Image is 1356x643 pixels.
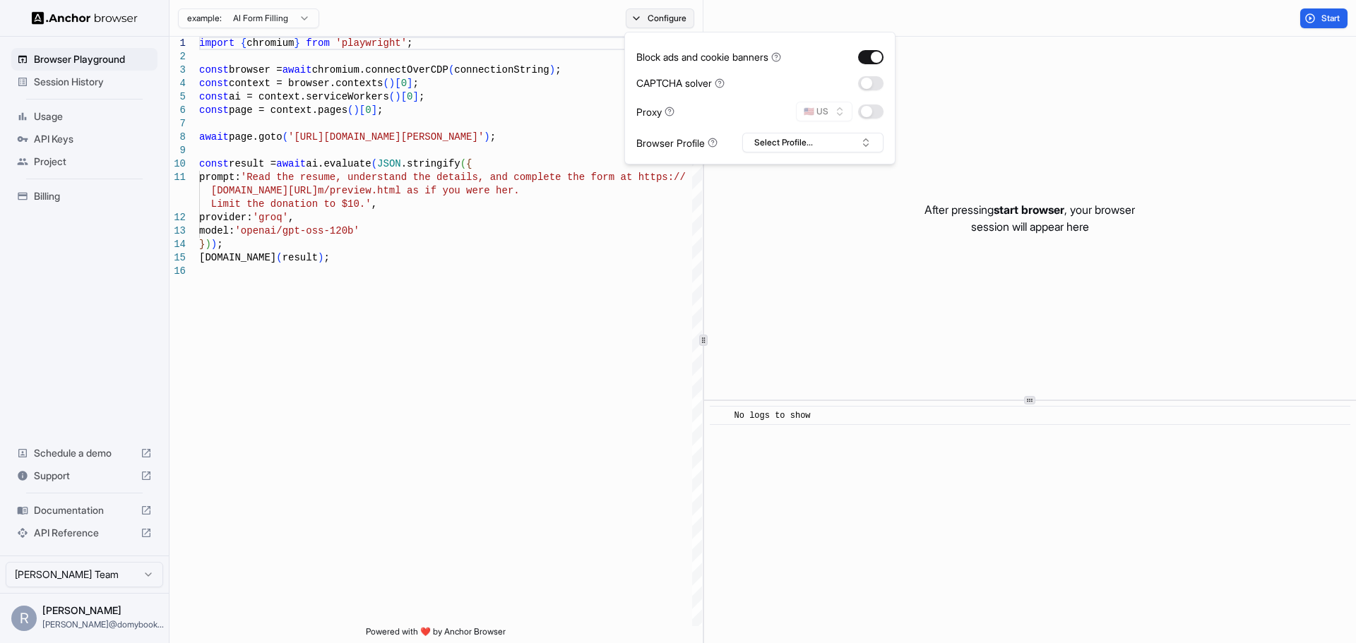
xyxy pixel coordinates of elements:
span: ; [419,91,424,102]
span: Support [34,469,135,483]
button: Start [1300,8,1348,28]
span: await [282,64,312,76]
span: } [199,239,205,250]
span: ) [318,252,323,263]
span: Start [1321,13,1341,24]
span: ) [549,64,555,76]
span: browser = [229,64,282,76]
span: ) [353,104,359,116]
div: 5 [169,90,186,104]
span: Browser Playground [34,52,152,66]
span: 'playwright' [335,37,407,49]
div: 10 [169,157,186,171]
div: 14 [169,238,186,251]
div: Project [11,150,157,173]
div: Schedule a demo [11,442,157,464]
span: [ [359,104,365,116]
span: ( [276,252,282,263]
span: page = context.pages [229,104,347,116]
span: ; [323,252,329,263]
span: result = [229,158,276,169]
span: , [288,212,294,223]
span: ai = context.serviceWorkers [229,91,389,102]
span: result [282,252,318,263]
div: 6 [169,104,186,117]
div: 11 [169,171,186,184]
span: page.goto [229,131,282,143]
div: 13 [169,224,186,238]
span: Limit the donation to $10.' [211,198,371,210]
span: Session History [34,75,152,89]
div: Browser Playground [11,48,157,71]
div: Browser Profile [636,136,718,150]
span: ( [371,158,377,169]
span: ; [412,78,418,89]
div: CAPTCHA solver [636,76,725,90]
span: Powered with ❤️ by Anchor Browser [366,626,506,643]
div: Session History [11,71,157,93]
div: API Keys [11,128,157,150]
span: Project [34,155,152,169]
span: const [199,91,229,102]
div: 2 [169,50,186,64]
div: API Reference [11,522,157,544]
span: Ralph Smith [42,604,121,616]
div: Block ads and cookie banners [636,49,781,64]
span: import [199,37,234,49]
button: Select Profile... [742,133,884,152]
div: Support [11,464,157,487]
span: ( [347,104,353,116]
span: start browser [994,203,1064,217]
div: R [11,606,37,631]
span: { [241,37,246,49]
span: prompt: [199,172,241,183]
span: ​ [717,409,724,423]
span: await [276,158,306,169]
div: Billing [11,185,157,208]
span: .stringify [401,158,460,169]
span: chromium [246,37,294,49]
span: [DOMAIN_NAME][URL] [211,185,318,196]
div: 15 [169,251,186,265]
span: 'Read the resume, understand the details, and comp [241,172,537,183]
span: ( [383,78,388,89]
div: Proxy [636,104,674,119]
span: ] [412,91,418,102]
span: ai.evaluate [306,158,371,169]
span: ; [555,64,561,76]
span: provider: [199,212,253,223]
span: ] [371,104,377,116]
span: JSON [377,158,401,169]
span: Schedule a demo [34,446,135,460]
div: 12 [169,211,186,224]
span: const [199,78,229,89]
span: API Keys [34,132,152,146]
span: 'openai/gpt-oss-120b' [234,225,359,236]
span: 0 [407,91,412,102]
span: m/preview.html as if you were her. [318,185,520,196]
span: model: [199,225,234,236]
span: Documentation [34,503,135,517]
span: const [199,64,229,76]
span: ; [377,104,383,116]
div: Usage [11,105,157,128]
p: After pressing , your browser session will appear here [924,201,1135,235]
div: 9 [169,144,186,157]
span: ) [205,239,210,250]
span: ( [282,131,288,143]
span: lete the form at https:// [537,172,686,183]
div: 3 [169,64,186,77]
span: , [371,198,377,210]
span: 0 [401,78,407,89]
span: ) [211,239,217,250]
span: ; [407,37,412,49]
span: No logs to show [734,411,811,421]
span: from [306,37,330,49]
span: context = browser.contexts [229,78,383,89]
span: ralph@domybooks.ie [42,619,164,630]
span: '[URL][DOMAIN_NAME][PERSON_NAME]' [288,131,484,143]
span: ; [217,239,222,250]
div: 8 [169,131,186,144]
div: 4 [169,77,186,90]
span: [DOMAIN_NAME] [199,252,276,263]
